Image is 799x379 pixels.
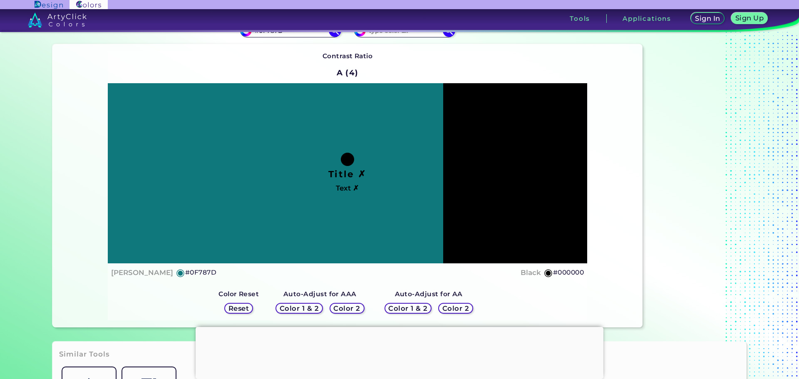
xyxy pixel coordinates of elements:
img: ArtyClick Design logo [35,1,62,9]
img: logo_artyclick_colors_white.svg [28,12,87,27]
strong: Contrast Ratio [323,52,373,60]
iframe: Advertisement [196,327,603,377]
h5: Color 1 & 2 [282,305,317,312]
h1: Title ✗ [328,168,367,180]
h5: Sign In [696,15,719,22]
h4: Text ✗ [336,182,359,194]
a: Sign In [692,13,723,24]
h5: Color 2 [335,305,359,312]
a: Sign Up [733,13,766,24]
h5: #000000 [553,267,584,278]
h3: Tools [570,15,590,22]
h2: A (4) [333,63,362,82]
h5: #0F787D [185,267,216,278]
strong: Auto-Adjust for AA [395,290,463,298]
h5: Color 2 [444,305,468,312]
h5: Sign Up [737,15,762,21]
h5: Color 1 & 2 [390,305,426,312]
h3: Similar Tools [59,349,110,359]
h5: Reset [229,305,248,312]
strong: Auto-Adjust for AAA [283,290,357,298]
strong: Color Reset [218,290,259,298]
h3: Applications [623,15,671,22]
h5: ◉ [544,268,553,277]
h5: ◉ [176,268,185,277]
h4: Black [521,267,541,279]
h4: [PERSON_NAME] [111,267,173,279]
